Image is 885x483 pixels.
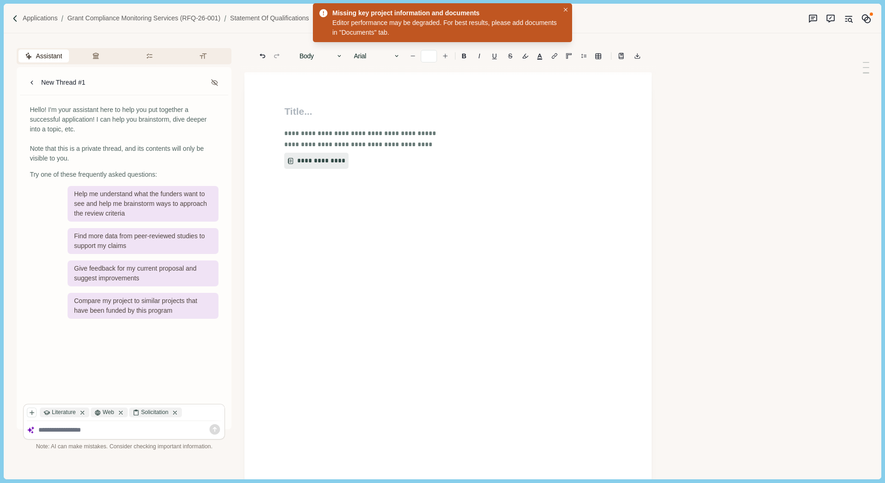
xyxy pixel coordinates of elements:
[220,14,230,23] img: Forward slash icon
[577,50,590,62] button: Line height
[129,408,182,417] div: Solicitation
[439,50,452,62] button: Increase font size
[631,50,644,62] button: Export to docx
[561,5,571,15] button: Close
[487,50,502,62] button: U
[295,50,348,62] button: Body
[68,260,218,286] div: Give feedback for my current proposal and suggest improvements
[256,50,269,62] button: Undo
[230,13,309,23] a: Statement of Qualifications
[23,443,225,451] div: Note: AI can make mistakes. Consider checking important information.
[457,50,471,62] button: B
[503,50,517,62] button: S
[332,8,556,18] div: Missing key project information and documents
[30,170,218,180] div: Try one of these frequently asked questions:
[332,18,559,37] div: Editor performance may be degraded. For best results, please add documents in "Documents" tab.
[406,50,419,62] button: Decrease font size
[615,50,628,62] button: Line height
[68,186,218,222] div: Help me understand what the funders want to see and help me brainstorm ways to approach the revie...
[562,50,575,62] button: Adjust margins
[30,105,218,163] div: Hello! I'm your assistant here to help you put together a successful application! I can help you ...
[11,14,19,23] img: Forward slash icon
[492,53,497,59] u: U
[592,50,605,62] button: Line height
[508,53,512,59] s: S
[41,78,85,87] div: New Thread #1
[479,53,480,59] i: I
[36,51,62,61] span: Assistant
[473,50,486,62] button: I
[67,13,220,23] a: Grant Compliance Monitoring Services (RFQ-26-001)
[68,228,218,254] div: Find more data from peer-reviewed studies to support my claims
[270,50,283,62] button: Redo
[68,293,218,319] div: Compare my project to similar projects that have been funded by this program
[23,13,58,23] a: Applications
[91,408,127,417] div: Web
[40,408,89,417] div: Literature
[548,50,561,62] button: Line height
[349,50,405,62] button: Arial
[57,14,67,23] img: Forward slash icon
[462,53,467,59] b: B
